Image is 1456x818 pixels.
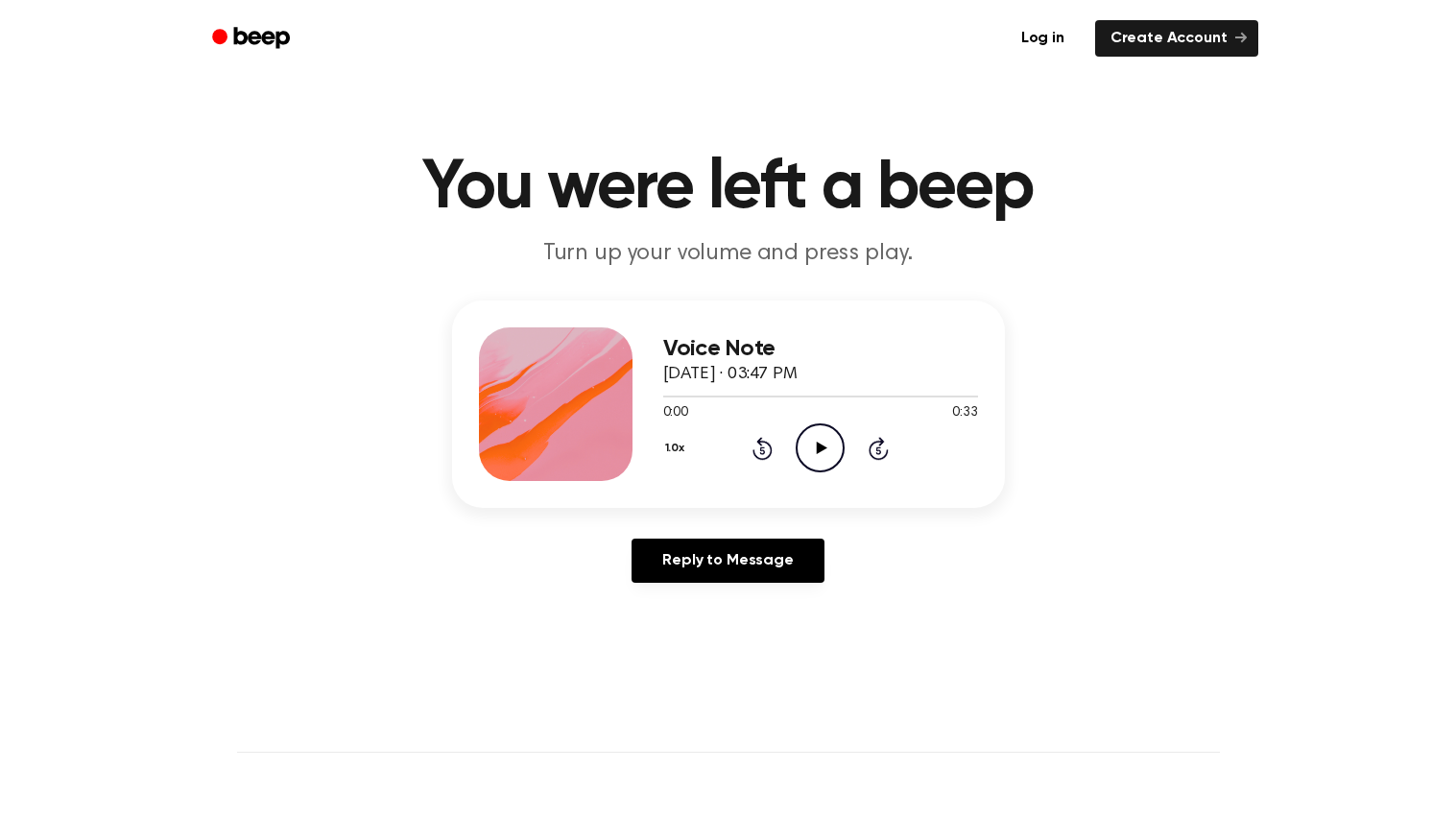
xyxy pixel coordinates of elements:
h3: Voice Note [663,336,978,362]
a: Reply to Message [632,539,823,583]
span: 0:33 [952,403,977,423]
a: Log in [1002,16,1084,60]
p: Turn up your volume and press play. [360,238,1097,270]
a: Beep [199,20,307,58]
span: 0:00 [663,403,688,423]
h1: You were left a beep [237,154,1220,223]
button: 1.0x [663,432,692,465]
span: [DATE] · 03:47 PM [663,366,798,383]
a: Create Account [1095,20,1258,57]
